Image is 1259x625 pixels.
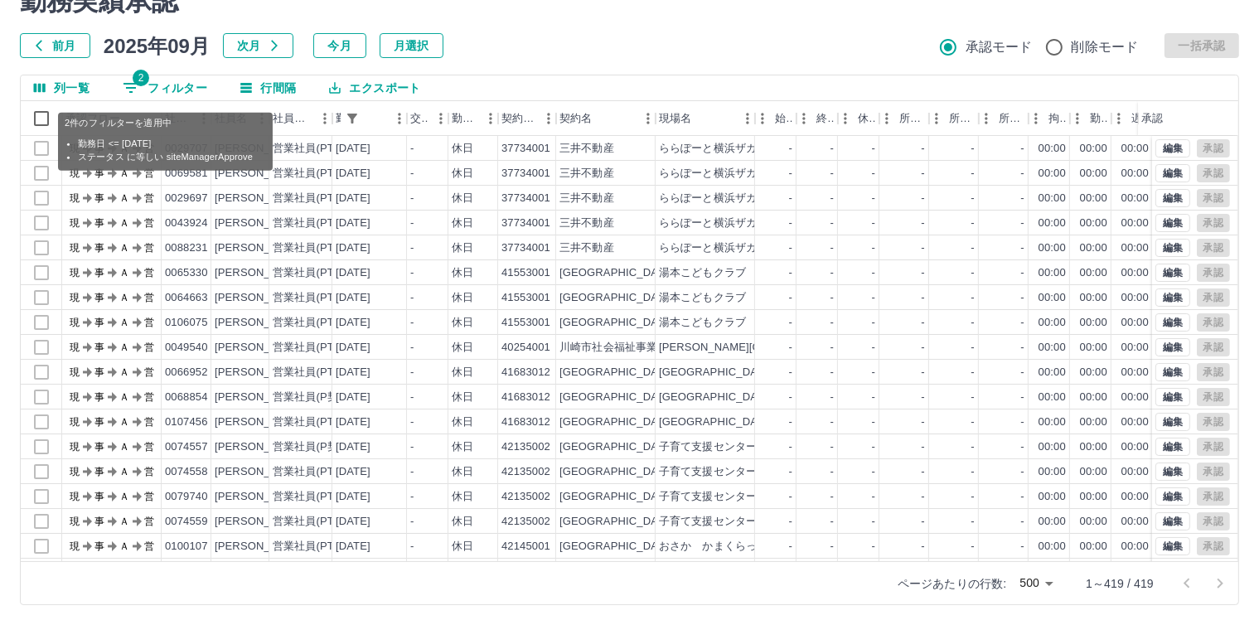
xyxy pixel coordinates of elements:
[559,315,674,331] div: [GEOGRAPHIC_DATA]
[70,267,80,279] text: 現
[165,290,208,306] div: 0064663
[501,365,550,380] div: 41683012
[922,191,925,206] div: -
[273,365,360,380] div: 営業社員(PT契約)
[94,242,104,254] text: 事
[872,365,875,380] div: -
[336,141,370,157] div: [DATE]
[1080,191,1107,206] div: 00:00
[223,33,293,58] button: 次月
[659,340,864,356] div: [PERSON_NAME][GEOGRAPHIC_DATA]
[922,265,925,281] div: -
[1080,315,1107,331] div: 00:00
[872,141,875,157] div: -
[1121,290,1149,306] div: 00:00
[273,390,353,405] div: 営業社員(P契約)
[1155,313,1190,332] button: 編集
[341,107,364,130] div: 1件のフィルターを適用中
[1039,166,1066,182] div: 00:00
[872,191,875,206] div: -
[659,240,909,256] div: ららぽーと横浜ザガーデンレストランフォーシュン
[78,150,253,164] li: ステータス に等しい siteManagerApprove
[659,390,839,405] div: [GEOGRAPHIC_DATA]緑が浜クラブ
[838,101,879,136] div: 休憩
[979,101,1029,136] div: 所定休憩
[1155,487,1190,506] button: 編集
[556,101,656,136] div: 契約名
[109,75,220,100] button: フィルター表示
[830,240,834,256] div: -
[452,191,473,206] div: 休日
[452,265,473,281] div: 休日
[144,366,154,378] text: 営
[999,101,1025,136] div: 所定休憩
[789,340,792,356] div: -
[144,342,154,353] text: 営
[1155,388,1190,406] button: 編集
[971,166,975,182] div: -
[410,101,429,136] div: 交通費
[971,240,975,256] div: -
[410,191,414,206] div: -
[336,290,370,306] div: [DATE]
[971,141,975,157] div: -
[341,107,364,130] button: フィルター表示
[273,315,360,331] div: 営業社員(PT契約)
[1021,191,1024,206] div: -
[452,101,478,136] div: 勤務区分
[94,292,104,303] text: 事
[1039,191,1066,206] div: 00:00
[1048,101,1067,136] div: 拘束
[559,216,614,231] div: 三井不動産
[410,290,414,306] div: -
[659,191,909,206] div: ららぽーと横浜ザガーデンレストランフォーシュン
[336,166,370,182] div: [DATE]
[94,267,104,279] text: 事
[1080,340,1107,356] div: 00:00
[1155,264,1190,282] button: 編集
[1121,265,1149,281] div: 00:00
[1155,164,1190,182] button: 編集
[830,265,834,281] div: -
[1155,239,1190,257] button: 編集
[1039,340,1066,356] div: 00:00
[1090,101,1108,136] div: 勤務
[94,167,104,179] text: 事
[70,217,80,229] text: 現
[1080,290,1107,306] div: 00:00
[830,216,834,231] div: -
[830,315,834,331] div: -
[872,315,875,331] div: -
[70,317,80,328] text: 現
[478,106,503,131] button: メニュー
[559,101,592,136] div: 契約名
[1155,512,1190,531] button: 編集
[1155,463,1190,481] button: 編集
[273,101,312,136] div: 社員区分
[165,240,208,256] div: 0088231
[1039,265,1066,281] div: 00:00
[119,342,129,353] text: Ａ
[94,342,104,353] text: 事
[452,141,473,157] div: 休日
[165,315,208,331] div: 0106075
[1039,216,1066,231] div: 00:00
[922,340,925,356] div: -
[215,290,305,306] div: [PERSON_NAME]
[1039,141,1066,157] div: 00:00
[498,101,556,136] div: 契約コード
[119,167,129,179] text: Ａ
[144,167,154,179] text: 営
[104,33,210,58] h5: 2025年09月
[922,315,925,331] div: -
[119,217,129,229] text: Ａ
[70,342,80,353] text: 現
[144,242,154,254] text: 営
[165,365,208,380] div: 0066952
[144,292,154,303] text: 営
[1155,214,1190,232] button: 編集
[1080,265,1107,281] div: 00:00
[94,192,104,204] text: 事
[659,101,691,136] div: 現場名
[559,141,614,157] div: 三井不動産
